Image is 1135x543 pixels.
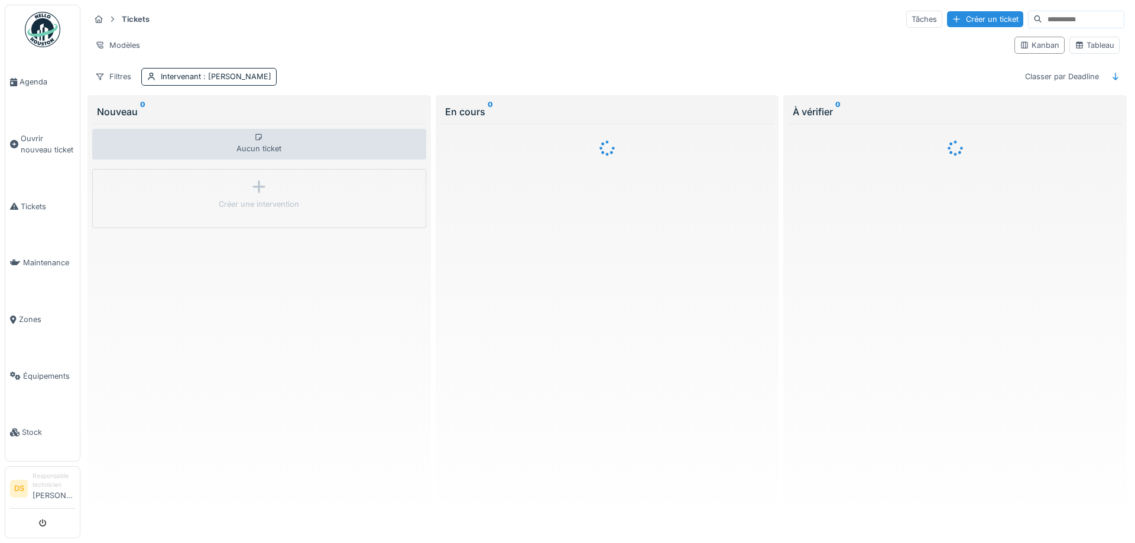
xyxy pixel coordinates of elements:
[1020,68,1104,85] div: Classer par Deadline
[1075,40,1114,51] div: Tableau
[33,472,75,506] li: [PERSON_NAME]
[90,37,145,54] div: Modèles
[5,291,80,348] a: Zones
[33,472,75,490] div: Responsable technicien
[20,76,75,87] span: Agenda
[23,257,75,268] span: Maintenance
[21,133,75,155] span: Ouvrir nouveau ticket
[201,72,271,81] span: : [PERSON_NAME]
[835,105,841,119] sup: 0
[5,110,80,178] a: Ouvrir nouveau ticket
[10,472,75,509] a: DS Responsable technicien[PERSON_NAME]
[22,427,75,438] span: Stock
[19,314,75,325] span: Zones
[947,11,1023,27] div: Créer un ticket
[219,199,299,210] div: Créer une intervention
[5,54,80,110] a: Agenda
[5,178,80,235] a: Tickets
[97,105,421,119] div: Nouveau
[140,105,145,119] sup: 0
[1020,40,1059,51] div: Kanban
[5,348,80,405] a: Équipements
[445,105,770,119] div: En cours
[793,105,1117,119] div: À vérifier
[23,370,75,382] span: Équipements
[5,404,80,461] a: Stock
[21,201,75,212] span: Tickets
[92,129,426,160] div: Aucun ticket
[90,68,137,85] div: Filtres
[10,480,28,498] li: DS
[25,12,60,47] img: Badge_color-CXgf-gQk.svg
[5,235,80,291] a: Maintenance
[161,71,271,82] div: Intervenant
[906,11,942,28] div: Tâches
[488,105,493,119] sup: 0
[117,14,154,25] strong: Tickets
